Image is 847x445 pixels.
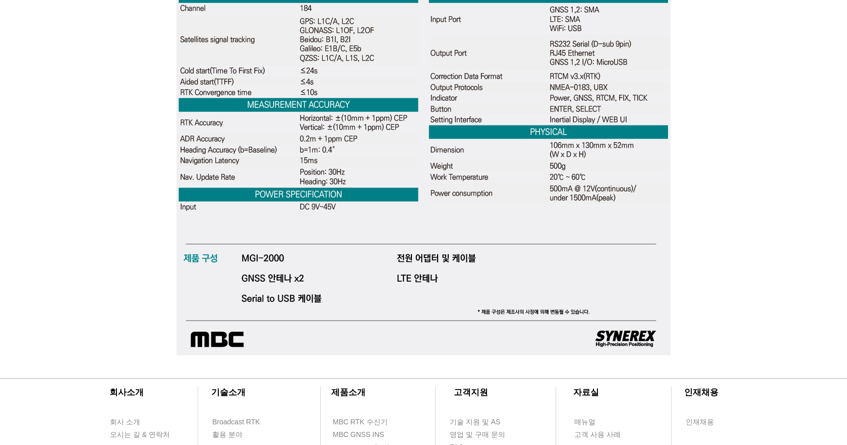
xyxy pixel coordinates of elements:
[573,388,599,397] span: ​자료실
[333,430,384,440] span: MBC GNSS INS
[574,416,632,428] a: 매뉴얼
[109,388,144,397] span: ​회사소개
[332,428,395,441] a: MBC GNSS INS
[449,428,507,441] a: 영업 및 구매 문의
[449,416,525,428] a: 기술 지원 및 AS
[211,388,246,397] span: ​기술소개
[212,430,243,440] span: 활용 분야
[450,430,505,440] span: 영업 및 구매 문의
[685,416,733,428] a: 인재채용
[574,428,632,441] a: 고객 사용 사례
[684,388,718,397] span: ​인재채용
[332,416,408,428] a: MBC RTK 수신기
[212,416,270,428] a: Broadcast RTK
[686,417,714,427] span: 인재채용
[333,417,388,427] span: MBC RTK 수신기
[454,388,488,397] span: ​고객지원
[212,428,270,441] a: 활용 분야
[574,430,621,440] span: 고객 사용 사례
[450,417,500,427] span: 기술 지원 및 AS
[331,388,366,397] span: ​제품소개
[731,402,847,445] iframe: Wix Chat
[109,428,177,441] a: 오시는 길 & 연락처
[109,416,167,428] a: 회사 소개
[574,417,595,427] span: 매뉴얼
[110,430,170,440] span: 오시는 길 & 연락처
[110,417,140,427] span: 회사 소개
[212,417,260,427] span: Broadcast RTK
